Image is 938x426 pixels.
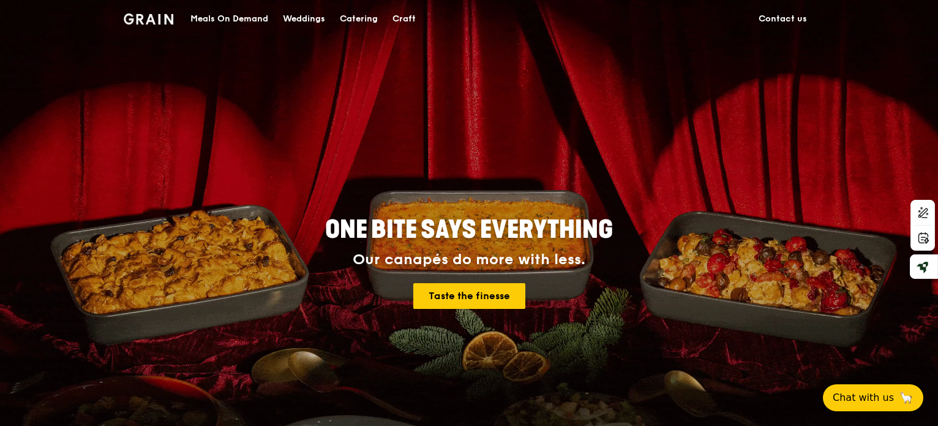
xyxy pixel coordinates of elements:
div: Our canapés do more with less. [249,251,689,268]
a: Weddings [276,1,332,37]
a: Contact us [751,1,814,37]
button: Chat with us🦙 [823,384,923,411]
a: Taste the finesse [413,283,525,309]
div: Meals On Demand [190,1,268,37]
img: Grain [124,13,173,25]
div: Weddings [283,1,325,37]
div: Craft [392,1,416,37]
div: Catering [340,1,378,37]
a: Catering [332,1,385,37]
span: ONE BITE SAYS EVERYTHING [325,215,613,245]
a: Craft [385,1,423,37]
span: Chat with us [833,390,894,405]
span: 🦙 [899,390,914,405]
